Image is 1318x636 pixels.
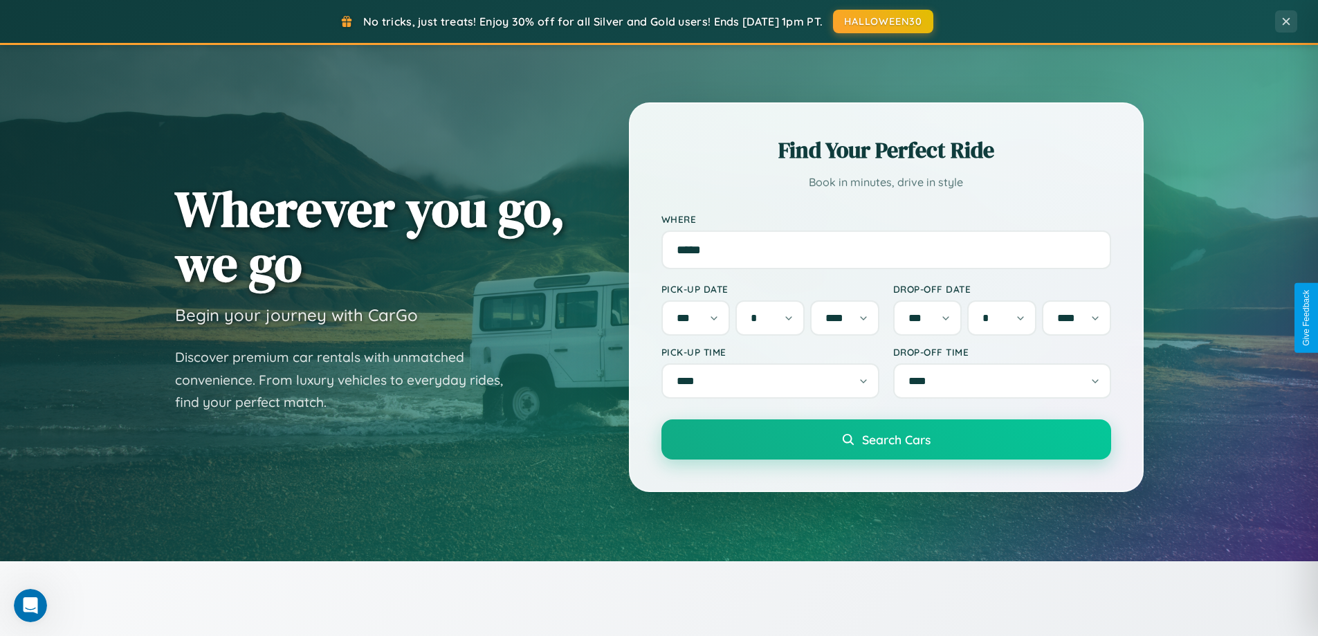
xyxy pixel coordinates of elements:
h1: Wherever you go, we go [175,181,565,291]
p: Discover premium car rentals with unmatched convenience. From luxury vehicles to everyday rides, ... [175,346,521,414]
span: No tricks, just treats! Enjoy 30% off for all Silver and Gold users! Ends [DATE] 1pm PT. [363,15,823,28]
span: Search Cars [862,432,931,447]
label: Pick-up Date [661,283,879,295]
label: Pick-up Time [661,346,879,358]
button: Search Cars [661,419,1111,460]
label: Drop-off Date [893,283,1111,295]
div: Give Feedback [1301,290,1311,346]
p: Book in minutes, drive in style [661,172,1111,192]
h2: Find Your Perfect Ride [661,135,1111,165]
iframe: Intercom live chat [14,589,47,622]
label: Where [661,213,1111,225]
label: Drop-off Time [893,346,1111,358]
h3: Begin your journey with CarGo [175,305,418,325]
button: HALLOWEEN30 [833,10,933,33]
